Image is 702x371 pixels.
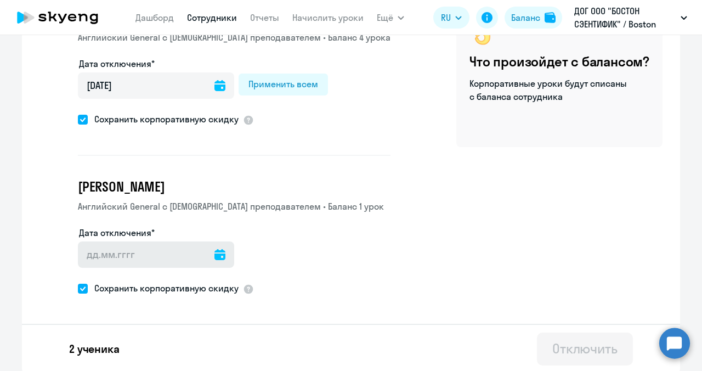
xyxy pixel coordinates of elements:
[79,57,155,70] label: Дата отключения*
[135,12,174,23] a: Дашборд
[88,282,239,295] span: Сохранить корпоративную скидку
[441,11,451,24] span: RU
[469,53,649,70] h4: Что произойдет с балансом?
[78,178,165,195] span: [PERSON_NAME]
[569,4,693,31] button: ДОГ ООО "БОСТОН СЭЕНТИФИК" / Boston Scientific, БОСТОН СЭЕНТИФИК, ООО
[552,340,618,357] div: Отключить
[377,7,404,29] button: Ещё
[377,11,393,24] span: Ещё
[433,7,469,29] button: RU
[187,12,237,23] a: Сотрудники
[78,241,234,268] input: дд.мм.гггг
[239,74,328,95] button: Применить всем
[69,341,120,357] p: 2 ученика
[250,12,279,23] a: Отчеты
[574,4,676,31] p: ДОГ ООО "БОСТОН СЭЕНТИФИК" / Boston Scientific, БОСТОН СЭЕНТИФИК, ООО
[545,12,556,23] img: balance
[292,12,364,23] a: Начислить уроки
[537,333,633,366] button: Отключить
[469,22,496,48] img: ok
[469,77,629,103] p: Корпоративные уроки будут списаны с баланса сотрудника
[79,226,155,239] label: Дата отключения*
[88,113,239,126] span: Сохранить корпоративную скидку
[78,72,234,99] input: дд.мм.гггг
[78,31,390,44] p: Английский General с [DEMOGRAPHIC_DATA] преподавателем • Баланс 4 урока
[78,200,390,213] p: Английский General с [DEMOGRAPHIC_DATA] преподавателем • Баланс 1 урок
[248,77,318,91] div: Применить всем
[511,11,540,24] div: Баланс
[505,7,562,29] button: Балансbalance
